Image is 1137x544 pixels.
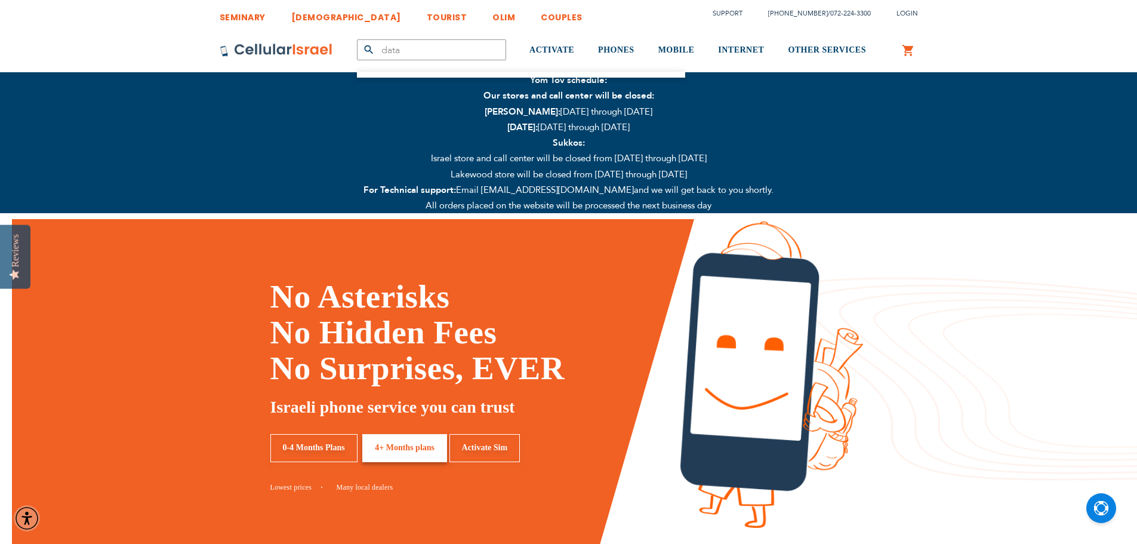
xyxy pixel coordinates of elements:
a: 0-4 Months Plans [270,434,358,462]
input: Search [357,39,506,60]
span: Login [896,9,918,18]
a: 4+ Months plans [362,434,447,462]
span: OTHER SERVICES [788,45,866,54]
strong: Yom Tov schedule: [530,74,607,86]
a: [PHONE_NUMBER] [768,9,828,18]
a: COUPLES [541,3,583,25]
a: OTHER SERVICES [788,28,866,73]
h5: Israeli phone service you can trust [270,395,663,419]
a: TOURIST [427,3,467,25]
a: Activate Sim [449,434,520,462]
span: PHONES [598,45,634,54]
a: SEMINARY [220,3,266,25]
div: Reviews [10,234,21,267]
a: ACTIVATE [529,28,574,73]
strong: Sukkos: [553,137,585,149]
span: ACTIVATE [529,45,574,54]
a: PHONES [598,28,634,73]
a: [EMAIL_ADDRESS][DOMAIN_NAME] [479,184,634,196]
img: Cellular Israel Logo [220,43,333,57]
a: 072-224-3300 [830,9,871,18]
a: OLIM [492,3,515,25]
a: INTERNET [718,28,764,73]
span: MOBILE [658,45,695,54]
strong: [PERSON_NAME]: [485,106,560,118]
strong: [DATE]: [507,121,538,133]
h1: No Asterisks No Hidden Fees No Surprises, EVER [270,279,663,386]
a: Many local dealers [337,483,393,491]
a: MOBILE [658,28,695,73]
strong: Our stores and call center will be closed: [483,90,654,102]
strong: For Technical support: [363,184,456,196]
a: Lowest prices [270,483,323,491]
li: / [756,5,871,22]
span: INTERNET [718,45,764,54]
a: [DEMOGRAPHIC_DATA] [291,3,401,25]
a: Support [713,9,742,18]
div: Accessibility Menu [14,505,40,531]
